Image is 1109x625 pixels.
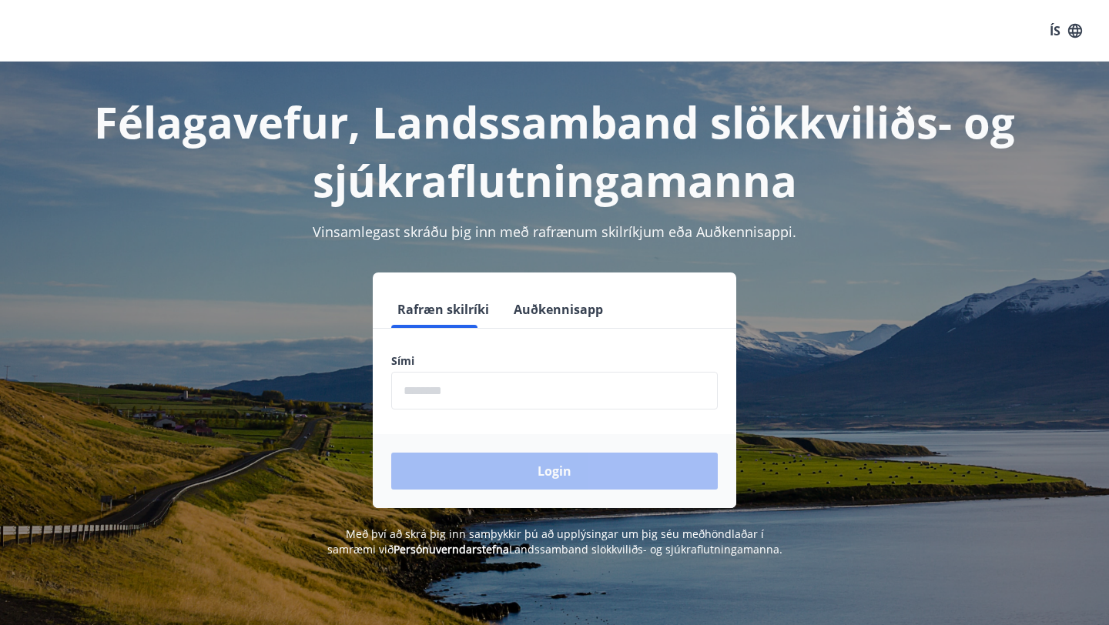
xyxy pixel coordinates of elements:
[313,222,796,241] span: Vinsamlegast skráðu þig inn með rafrænum skilríkjum eða Auðkennisappi.
[18,92,1091,209] h1: Félagavefur, Landssamband slökkviliðs- og sjúkraflutningamanna
[1041,17,1091,45] button: ÍS
[391,291,495,328] button: Rafræn skilríki
[508,291,609,328] button: Auðkennisapp
[391,353,718,369] label: Sími
[394,542,509,556] a: Persónuverndarstefna
[327,526,782,556] span: Með því að skrá þig inn samþykkir þú að upplýsingar um þig séu meðhöndlaðar í samræmi við Landssa...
